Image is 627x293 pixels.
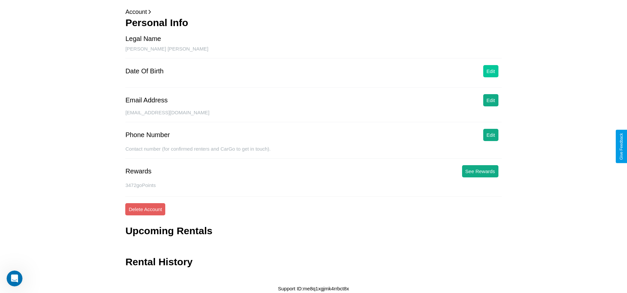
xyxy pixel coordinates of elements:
[483,94,498,106] button: Edit
[7,271,22,286] iframe: Intercom live chat
[125,256,192,268] h3: Rental History
[125,167,151,175] div: Rewards
[125,96,168,104] div: Email Address
[619,133,624,160] div: Give Feedback
[125,203,165,215] button: Delete Account
[125,225,212,237] h3: Upcoming Rentals
[278,284,349,293] p: Support ID: me8q1xgjmk4rrbct8x
[125,146,501,159] div: Contact number (for confirmed renters and CarGo to get in touch).
[462,165,498,177] button: See Rewards
[125,131,170,139] div: Phone Number
[483,129,498,141] button: Edit
[125,110,501,122] div: [EMAIL_ADDRESS][DOMAIN_NAME]
[125,17,501,28] h3: Personal Info
[125,7,501,17] p: Account
[125,46,501,58] div: [PERSON_NAME] [PERSON_NAME]
[483,65,498,77] button: Edit
[125,35,161,43] div: Legal Name
[125,67,164,75] div: Date Of Birth
[125,181,501,190] p: 3472 goPoints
